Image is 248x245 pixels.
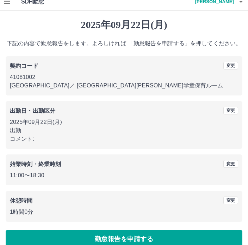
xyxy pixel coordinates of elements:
[10,208,238,216] p: 1時間0分
[10,108,55,114] b: 出勤日・出勤区分
[10,126,238,135] p: 出勤
[223,197,238,204] button: 変更
[10,135,238,143] p: コメント:
[10,63,38,69] b: 契約コード
[223,160,238,168] button: 変更
[6,39,242,48] p: 下記の内容で勤怠報告をします。よろしければ 「勤怠報告を申請する」を押してください。
[10,198,33,204] b: 休憩時間
[10,73,238,81] p: 41081002
[10,118,238,126] p: 2025年09月22日(月)
[6,19,242,31] h1: 2025年09月22日(月)
[10,81,238,90] p: [GEOGRAPHIC_DATA] ／ [GEOGRAPHIC_DATA][PERSON_NAME]学童保育ルーム
[10,161,61,167] b: 始業時刻・終業時刻
[10,171,238,180] p: 11:00 〜 18:30
[223,107,238,114] button: 変更
[223,62,238,69] button: 変更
